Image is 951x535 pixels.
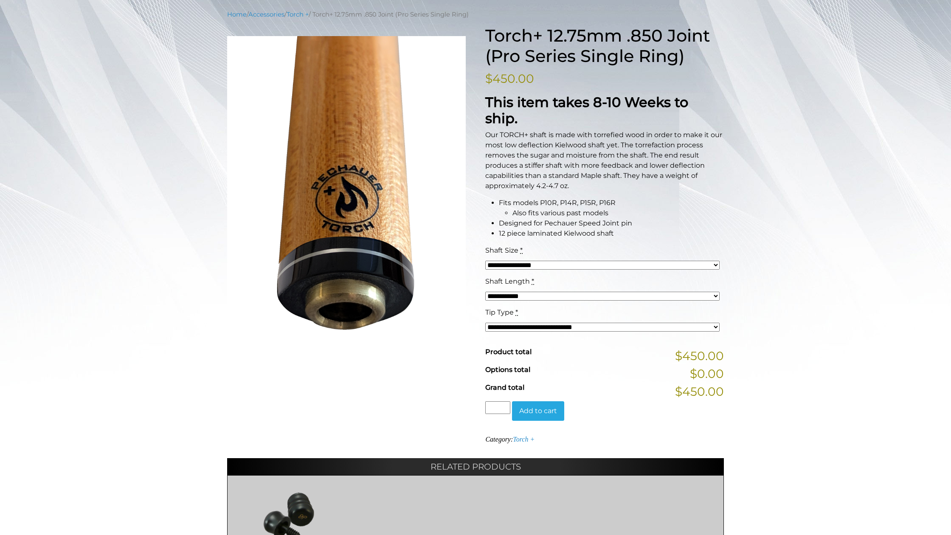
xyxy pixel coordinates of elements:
[485,277,530,285] span: Shaft Length
[520,246,523,254] abbr: required
[485,130,724,191] p: Our TORCH+ shaft is made with torrefied wood in order to make it our most low deflection Kielwood...
[485,25,724,66] h1: Torch+ 12.75mm .850 Joint (Pro Series Single Ring)
[513,436,535,443] a: Torch +
[227,458,724,475] h2: Related products
[485,308,514,316] span: Tip Type
[227,11,247,18] a: Home
[512,401,564,421] button: Add to cart
[485,71,534,86] bdi: 450.00
[485,246,518,254] span: Shaft Size
[499,228,724,239] li: 12 piece laminated Kielwood shaft
[227,36,466,363] img: kielwood-torchplus-pro-series-single-ring-1.png
[485,366,530,374] span: Options total
[675,347,724,365] span: $450.00
[485,348,532,356] span: Product total
[248,11,284,18] a: Accessories
[227,10,724,19] nav: Breadcrumb
[532,277,534,285] abbr: required
[485,383,524,391] span: Grand total
[675,383,724,400] span: $450.00
[485,436,535,443] span: Category:
[499,218,724,228] li: Designed for Pechauer Speed Joint pin
[512,208,724,218] li: Also fits various past models
[485,71,492,86] span: $
[499,198,724,218] li: Fits models P10R, P14R, P15R, P16R
[287,11,309,18] a: Torch +
[515,308,518,316] abbr: required
[690,365,724,383] span: $0.00
[485,94,688,127] strong: This item takes 8-10 Weeks to ship.
[485,401,510,414] input: Product quantity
